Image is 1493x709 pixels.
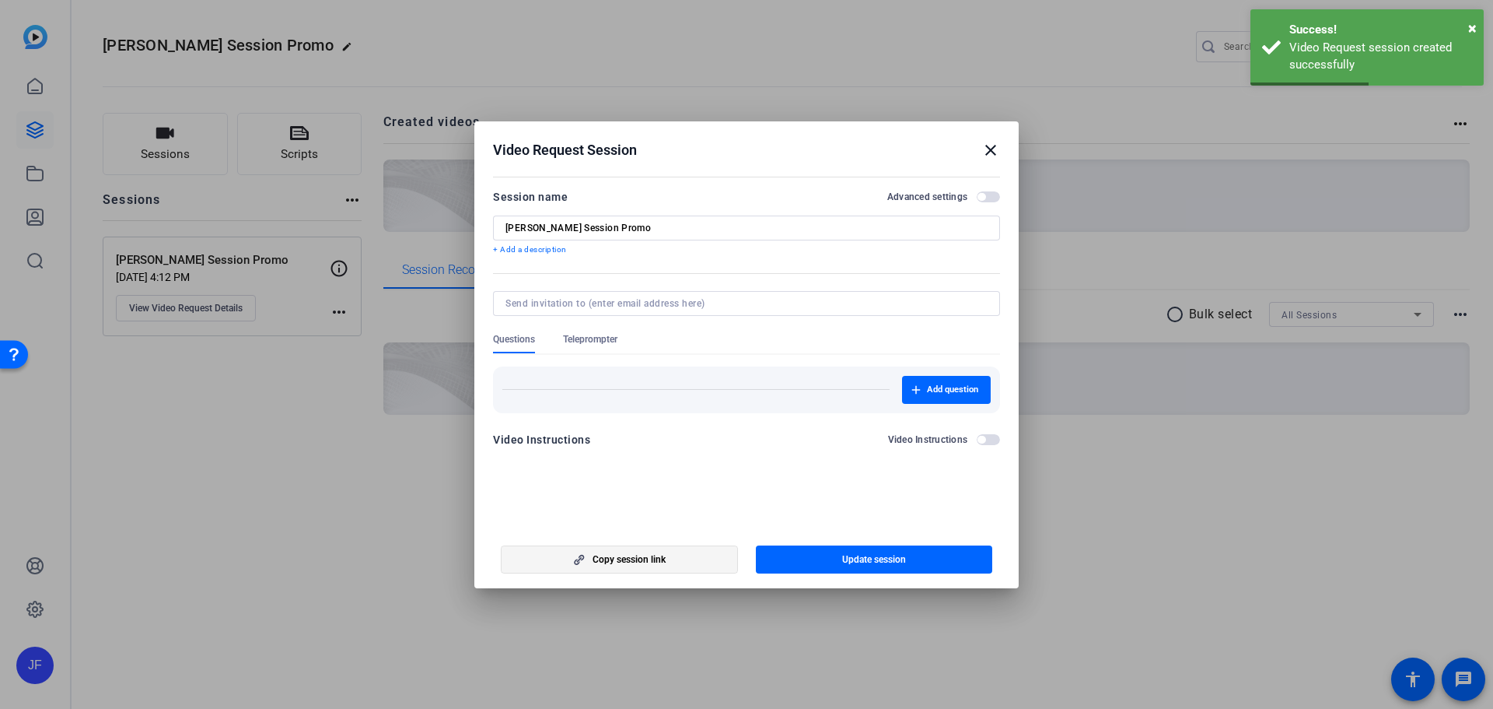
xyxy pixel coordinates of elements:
[1289,39,1472,74] div: Video Request session created successfully
[505,297,981,310] input: Send invitation to (enter email address here)
[927,384,978,396] span: Add question
[1289,21,1472,39] div: Success!
[563,333,617,346] span: Teleprompter
[1468,19,1477,37] span: ×
[493,141,1000,160] div: Video Request Session
[493,430,590,449] div: Video Instructions
[493,333,535,346] span: Questions
[493,244,1000,256] p: + Add a description
[888,433,968,446] h2: Video Instructions
[887,191,967,203] h2: Advanced settings
[493,188,568,206] div: Session name
[756,546,993,574] button: Update session
[902,376,991,404] button: Add question
[842,553,906,566] span: Update session
[1468,16,1477,40] button: Close
[981,141,1000,160] mat-icon: close
[505,222,988,234] input: Enter Session Name
[593,553,666,566] span: Copy session link
[501,546,738,574] button: Copy session link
